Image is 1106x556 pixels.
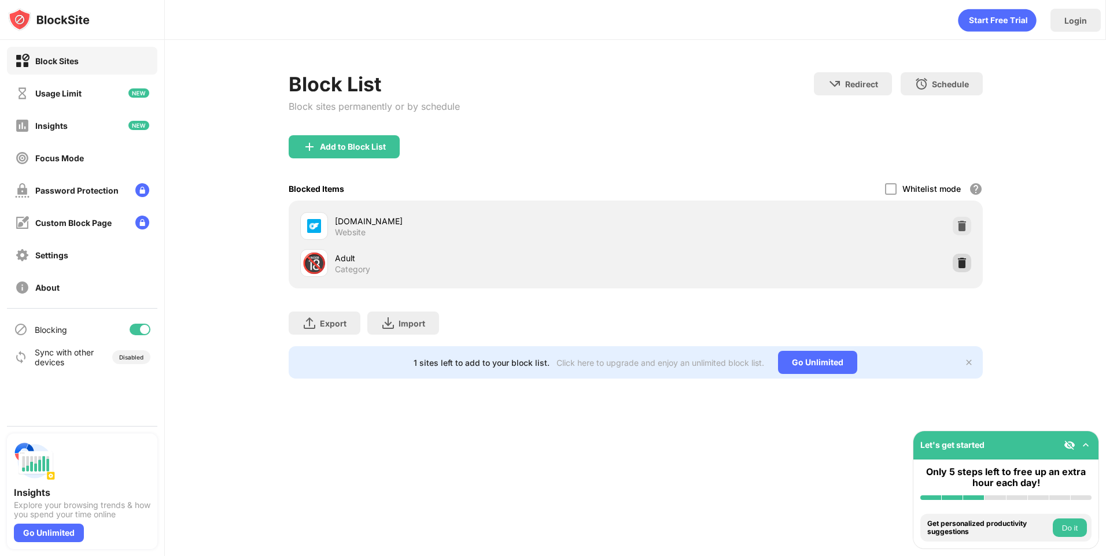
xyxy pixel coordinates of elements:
img: eye-not-visible.svg [1064,439,1075,451]
div: Go Unlimited [778,351,857,374]
img: favicons [307,219,321,233]
div: Let's get started [920,440,985,450]
div: Custom Block Page [35,218,112,228]
img: omni-setup-toggle.svg [1080,439,1092,451]
img: new-icon.svg [128,88,149,98]
div: Explore your browsing trends & how you spend your time online [14,501,150,519]
div: Sync with other devices [35,347,94,367]
img: settings-off.svg [15,248,30,262]
img: time-usage-off.svg [15,86,30,101]
div: Insights [14,487,150,498]
img: lock-menu.svg [135,216,149,229]
iframe: Sign in with Google Dialog [868,12,1094,146]
div: Block List [289,72,460,96]
img: logo-blocksite.svg [8,8,90,31]
div: Disabled [119,354,143,361]
div: Settings [35,250,68,260]
button: Do it [1053,518,1087,537]
div: Get personalized productivity suggestions [927,520,1050,536]
img: blocking-icon.svg [14,323,28,336]
img: x-button.svg [964,358,974,367]
img: block-on.svg [15,54,30,68]
div: Website [335,227,366,238]
img: push-insights.svg [14,440,56,482]
div: Import [399,318,425,328]
img: focus-off.svg [15,151,30,165]
div: Redirect [845,79,878,89]
img: customize-block-page-off.svg [15,216,30,230]
div: 1 sites left to add to your block list. [414,358,550,368]
div: Add to Block List [320,142,386,151]
div: Blocking [35,325,67,335]
div: Focus Mode [35,153,84,163]
div: animation [958,9,1037,32]
div: Adult [335,252,636,264]
div: Insights [35,121,68,131]
div: Usage Limit [35,88,82,98]
img: lock-menu.svg [135,183,149,197]
div: Click here to upgrade and enjoy an unlimited block list. [556,358,764,368]
div: Blocked Items [289,184,344,194]
div: Whitelist mode [902,184,961,194]
div: Password Protection [35,186,119,195]
div: Go Unlimited [14,524,84,542]
img: new-icon.svg [128,121,149,130]
div: About [35,283,60,292]
div: 🔞 [302,251,326,275]
div: Export [320,318,346,328]
img: about-off.svg [15,280,30,295]
img: password-protection-off.svg [15,183,30,198]
div: Block Sites [35,56,79,66]
img: sync-icon.svg [14,350,28,364]
div: Category [335,264,370,275]
div: Only 5 steps left to free up an extra hour each day! [920,466,1092,488]
img: insights-off.svg [15,118,30,133]
div: [DOMAIN_NAME] [335,215,636,227]
div: Block sites permanently or by schedule [289,101,460,112]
